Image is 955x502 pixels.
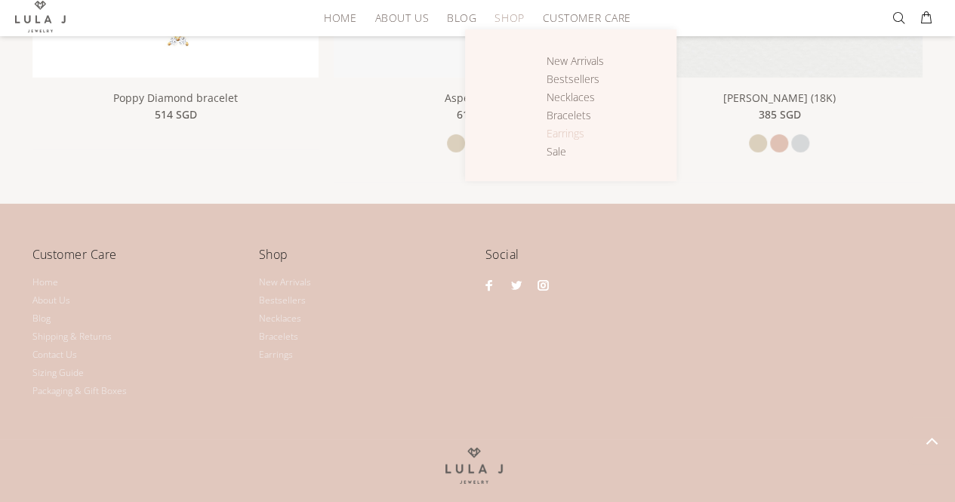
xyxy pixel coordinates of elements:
[547,143,621,161] a: Sale
[32,245,244,276] h4: Customer Care
[547,106,621,125] a: Bracelets
[456,106,498,123] span: 616 SGD
[259,291,306,310] a: Bestsellers
[32,310,51,328] a: Blog
[533,6,630,29] a: Customer Care
[374,12,428,23] span: About Us
[542,12,630,23] span: Customer Care
[547,144,566,159] span: Sale
[32,346,77,364] a: Contact Us
[259,328,298,346] a: Bracelets
[547,72,599,86] span: Bestsellers
[758,106,800,123] span: 385 SGD
[113,91,238,105] a: Poppy Diamond bracelet
[259,245,470,276] h4: Shop
[32,273,58,291] a: Home
[438,6,485,29] a: Blog
[547,70,621,88] a: Bestsellers
[259,310,301,328] a: Necklaces
[32,328,112,346] a: Shipping & Returns
[259,273,311,291] a: New Arrivals
[494,12,524,23] span: Shop
[547,126,584,140] span: Earrings
[485,245,923,276] h4: Social
[32,364,84,382] a: Sizing Guide
[259,346,293,364] a: Earrings
[485,6,533,29] a: Shop
[32,291,70,310] a: About Us
[908,417,955,464] a: BACK TO TOP
[365,6,437,29] a: About Us
[547,88,621,106] a: Necklaces
[547,125,621,143] a: Earrings
[447,12,476,23] span: Blog
[547,108,591,122] span: Bracelets
[324,12,356,23] span: HOME
[445,91,510,105] a: Aspen hoops
[154,106,196,123] span: 514 SGD
[547,52,621,70] a: New Arrivals
[547,90,595,104] span: Necklaces
[723,91,836,105] a: [PERSON_NAME] (18K)
[315,6,365,29] a: HOME
[32,382,127,400] a: Packaging & Gift Boxes
[547,54,604,68] span: New Arrivals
